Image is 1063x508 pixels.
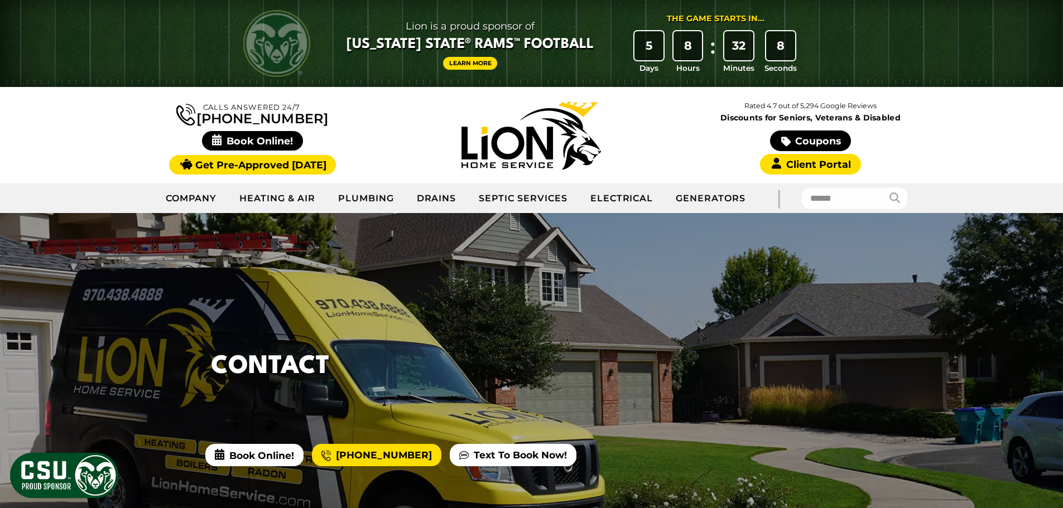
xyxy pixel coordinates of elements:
div: 8 [674,31,703,60]
span: Lion is a proud sponsor of [347,17,594,35]
div: 5 [634,31,663,60]
a: Company [155,185,229,212]
a: [PHONE_NUMBER] [176,101,328,125]
div: 8 [766,31,795,60]
img: Lion Home Service [461,101,601,170]
a: Septic Services [468,185,579,212]
p: Rated 4.7 out of 5,294 Google Reviews [671,100,950,112]
div: The Game Starts in... [667,13,764,25]
a: Client Portal [760,154,860,175]
a: Electrical [579,185,665,212]
a: Heating & Air [228,185,326,212]
a: Plumbing [327,185,406,212]
span: Seconds [764,62,797,74]
span: Minutes [723,62,754,74]
a: Drains [406,185,468,212]
span: Hours [676,62,700,74]
img: CSU Rams logo [243,10,310,77]
span: Book Online! [205,444,304,466]
h1: Contact [211,348,330,385]
a: Coupons [770,130,850,151]
a: Learn More [443,57,498,70]
div: 32 [724,31,753,60]
span: Discounts for Seniors, Veterans & Disabled [674,114,948,122]
div: | [757,183,801,213]
a: Text To Book Now! [450,444,576,466]
a: Generators [665,185,757,212]
a: [PHONE_NUMBER] [312,444,441,466]
span: [US_STATE] State® Rams™ Football [347,35,594,54]
span: Days [639,62,658,74]
img: CSU Sponsor Badge [8,451,120,500]
span: Book Online! [202,131,303,151]
div: : [707,31,718,74]
a: Get Pre-Approved [DATE] [169,155,336,175]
